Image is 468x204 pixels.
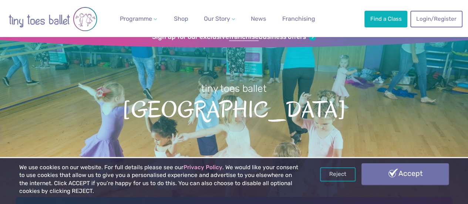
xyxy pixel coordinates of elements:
a: Our Story [201,11,238,26]
span: News [251,15,266,22]
a: News [248,11,269,26]
a: Privacy Policy [184,164,222,171]
p: We use cookies on our website. For full details please see our . We would like your consent to us... [19,164,299,195]
img: tiny toes ballet [9,4,97,34]
a: Login/Register [410,11,462,27]
a: Shop [171,11,191,26]
small: tiny toes ballet [201,83,267,94]
strong: franchise [229,33,259,41]
a: Accept [361,163,449,185]
span: [GEOGRAPHIC_DATA] [12,95,456,123]
a: Sign up for our exclusivefranchisebusiness offers [152,33,316,41]
a: Programme [117,11,160,26]
span: Our Story [204,15,230,22]
span: Programme [120,15,152,22]
span: Franchising [282,15,315,22]
span: Shop [174,15,188,22]
a: Find a Class [364,11,407,27]
a: Reject [320,167,356,181]
a: Franchising [279,11,318,26]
